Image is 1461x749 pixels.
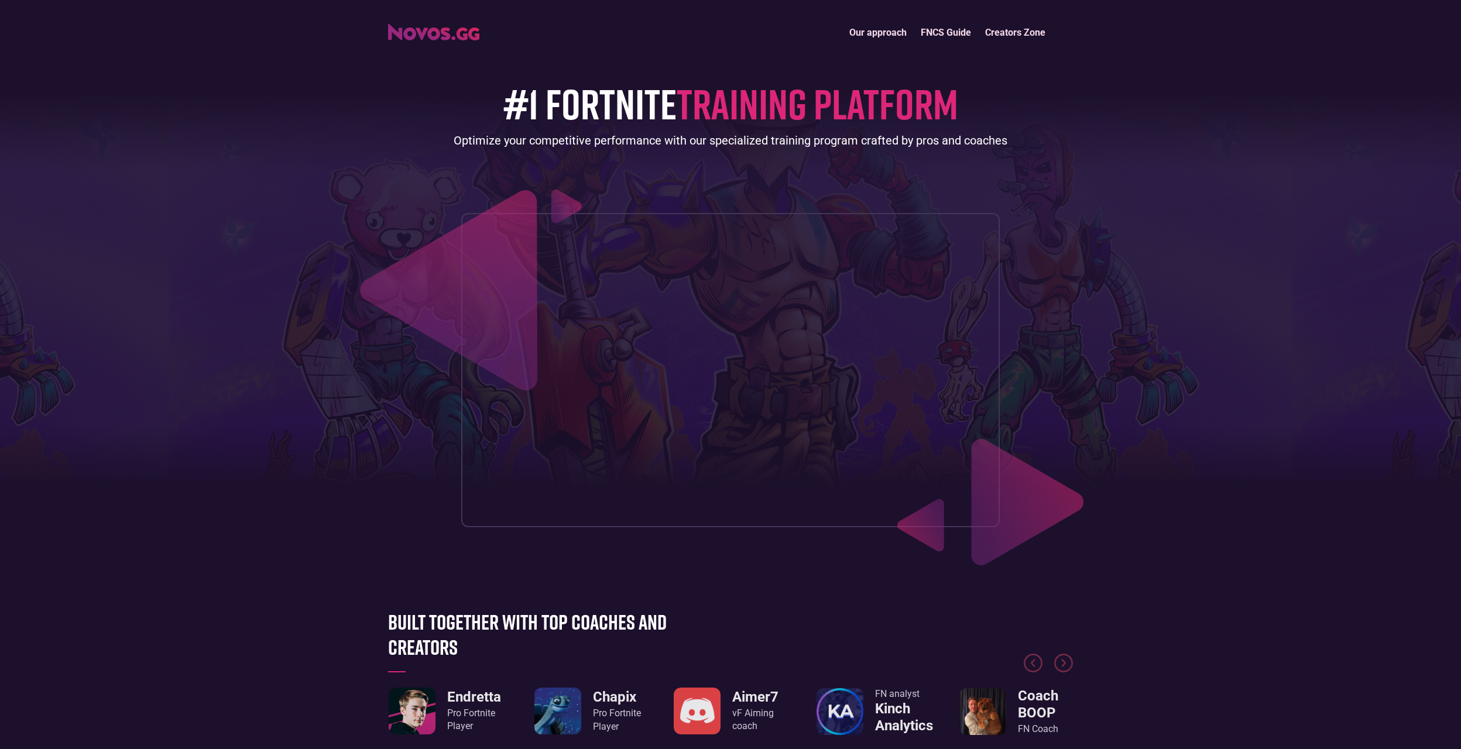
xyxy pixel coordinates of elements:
h3: Kinch Analytics [875,700,933,734]
h3: Aimer7 [732,689,787,706]
a: home [388,20,479,40]
h3: Chapix [593,689,641,706]
a: FNCS Guide [914,20,978,45]
h3: Endretta [447,689,501,706]
a: ChapixPro FortnitePlayer [534,688,641,734]
div: 2 / 8 [531,688,644,734]
a: Coach BOOPFN Coach [959,688,1073,736]
div: Next slide [1054,654,1073,683]
h1: #1 FORTNITE [503,80,958,126]
div: Pro Fortnite Player [593,707,641,733]
span: TRAINING PLATFORM [677,78,958,129]
a: FN analystKinch Analytics [817,688,930,736]
div: 5 / 8 [959,688,1073,736]
div: Optimize your competitive performance with our specialized training program crafted by pros and c... [454,132,1007,149]
div: FN Coach [1018,723,1073,736]
div: FN analyst [875,688,933,700]
a: Our approach [842,20,914,45]
div: Pro Fortnite Player [447,707,501,733]
div: Next slide [1054,654,1073,672]
a: Aimer7vF Aiming coach [674,688,787,734]
a: EndrettaPro FortnitePlayer [389,688,501,734]
a: Creators Zone [978,20,1052,45]
div: Previous slide [1024,654,1042,683]
h3: Coach BOOP [1018,688,1073,721]
iframe: Increase your placement in 14 days (Novos.gg) [471,223,990,517]
div: 3 / 8 [674,688,787,734]
div: 1 / 8 [388,688,502,734]
div: 4 / 8 [817,688,930,736]
div: vF Aiming coach [732,707,787,733]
